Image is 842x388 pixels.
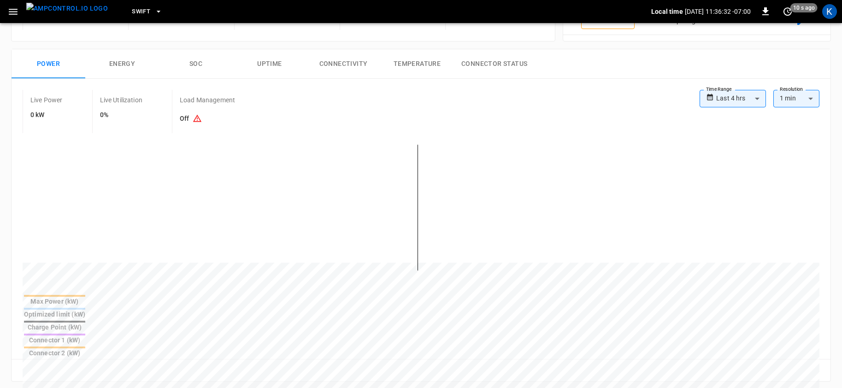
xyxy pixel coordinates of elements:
[380,49,454,79] button: Temperature
[180,110,235,128] h6: Off
[189,110,206,128] button: Existing capacity schedules won’t take effect because Load Management is turned off. To activate ...
[159,49,233,79] button: SOC
[100,95,142,105] p: Live Utilization
[454,49,535,79] button: Connector Status
[822,4,837,19] div: profile-icon
[716,90,766,107] div: Last 4 hrs
[651,7,683,16] p: Local time
[128,3,166,21] button: Swift
[100,110,142,120] h6: 0%
[233,49,306,79] button: Uptime
[12,49,85,79] button: Power
[773,90,819,107] div: 1 min
[30,95,63,105] p: Live Power
[30,110,63,120] h6: 0 kW
[180,95,235,105] p: Load Management
[780,4,795,19] button: set refresh interval
[706,86,732,93] label: Time Range
[790,3,818,12] span: 10 s ago
[26,3,108,14] img: ampcontrol.io logo
[306,49,380,79] button: Connectivity
[132,6,150,17] span: Swift
[85,49,159,79] button: Energy
[685,7,751,16] p: [DATE] 11:36:32 -07:00
[780,86,803,93] label: Resolution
